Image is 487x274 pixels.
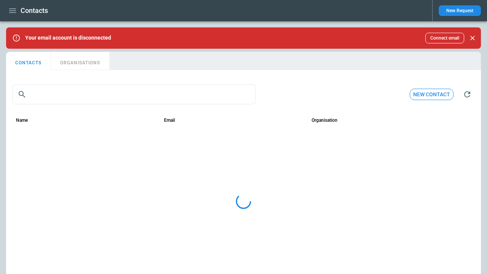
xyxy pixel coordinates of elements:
[312,118,337,123] div: Organisation
[467,30,478,46] div: dismiss
[6,52,51,70] button: CONTACTS
[439,5,481,16] button: New Request
[16,118,28,123] div: Name
[410,89,454,100] button: New contact
[164,118,175,123] div: Email
[51,52,109,70] button: ORGANISATIONS
[467,33,478,43] button: Close
[21,6,48,15] h1: Contacts
[25,35,111,41] p: Your email account is disconnected
[425,33,464,43] button: Connect email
